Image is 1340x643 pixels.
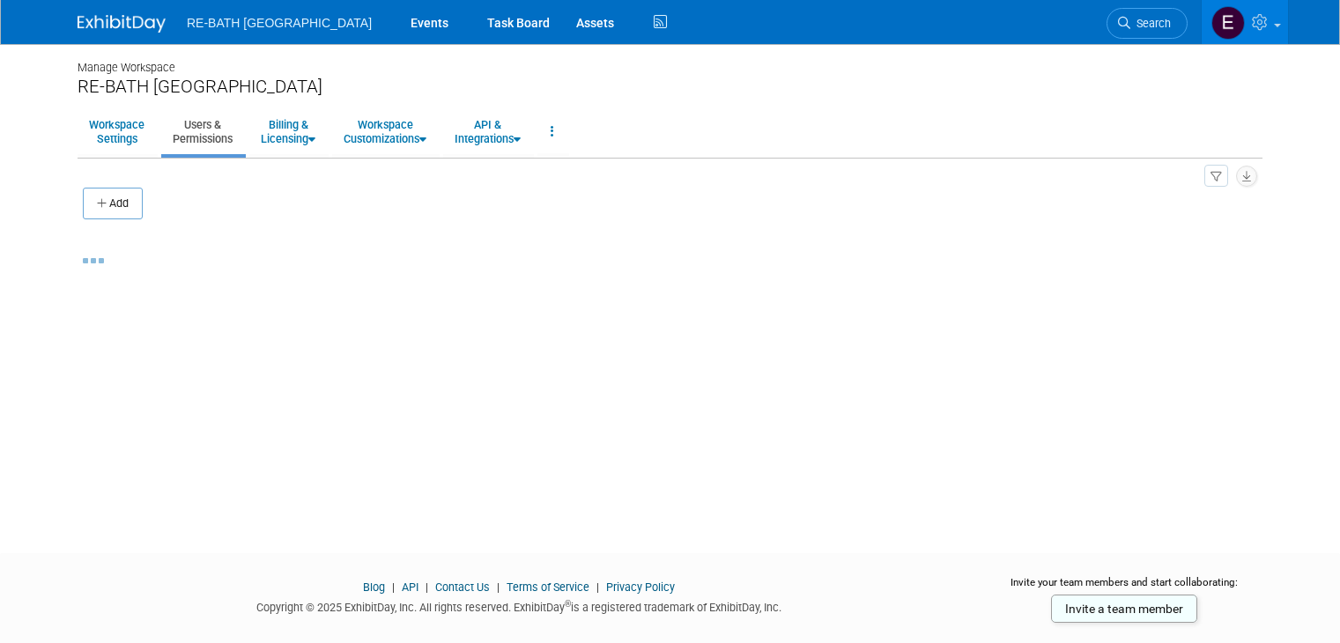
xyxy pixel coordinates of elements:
a: Billing &Licensing [249,110,327,153]
sup: ® [565,599,571,609]
a: Search [1107,8,1188,39]
div: RE-BATH [GEOGRAPHIC_DATA] [78,76,1262,98]
a: Privacy Policy [606,580,675,594]
span: | [492,580,504,594]
a: Users &Permissions [161,110,244,153]
div: Manage Workspace [78,44,1262,76]
a: Terms of Service [507,580,589,594]
span: | [592,580,603,594]
a: Invite a team member [1051,595,1197,623]
span: | [421,580,433,594]
img: loading... [83,258,104,263]
a: WorkspaceCustomizations [332,110,438,153]
img: Ethan Gledhill [1211,6,1245,40]
span: Search [1130,17,1171,30]
span: RE-BATH [GEOGRAPHIC_DATA] [187,16,372,30]
a: Blog [363,580,385,594]
span: | [388,580,399,594]
div: Copyright © 2025 ExhibitDay, Inc. All rights reserved. ExhibitDay is a registered trademark of Ex... [78,595,959,616]
a: Contact Us [435,580,490,594]
a: WorkspaceSettings [78,110,156,153]
img: ExhibitDay [78,15,166,33]
a: API &Integrations [443,110,532,153]
button: Add [83,188,143,219]
div: Invite your team members and start collaborating: [986,575,1262,602]
a: API [402,580,418,594]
